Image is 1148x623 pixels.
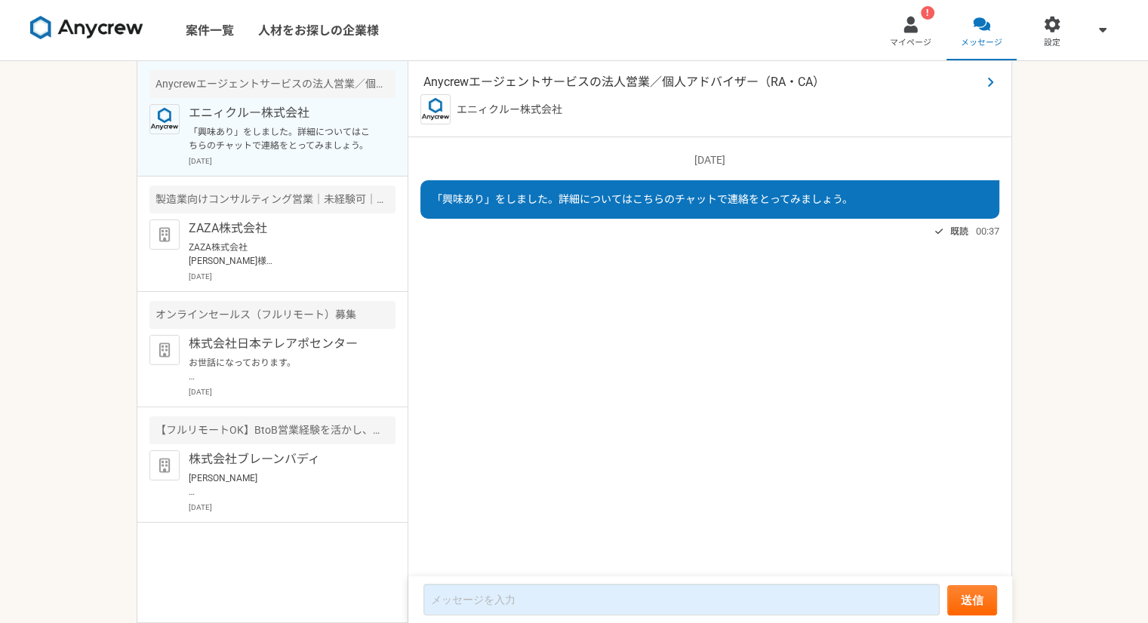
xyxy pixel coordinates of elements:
p: エニィクルー株式会社 [189,104,375,122]
p: 株式会社日本テレアポセンター [189,335,375,353]
p: [DATE] [189,386,395,397]
button: 送信 [947,585,997,615]
span: 00:37 [976,224,999,238]
span: メッセージ [961,37,1002,49]
img: default_org_logo-42cde973f59100197ec2c8e796e4974ac8490bb5b08a0eb061ff975e4574aa76.png [149,450,180,480]
img: 8DqYSo04kwAAAAASUVORK5CYII= [30,16,143,40]
p: 株式会社ブレーンバディ [189,450,375,468]
img: default_org_logo-42cde973f59100197ec2c8e796e4974ac8490bb5b08a0eb061ff975e4574aa76.png [149,219,180,250]
img: logo_text_blue_01.png [149,104,180,134]
p: [DATE] [189,502,395,513]
span: Anycrewエージェントサービスの法人営業／個人アドバイザー（RA・CA） [423,73,981,91]
p: [PERSON_NAME] 突然のメッセージ失礼致します。 株式会社ブレーンバディ採用担当の[PERSON_NAME]と申します。 今回ご経歴を拝見し、お客様のセールス支援業務にお力添えいただけ... [189,471,375,499]
div: Anycrewエージェントサービスの法人営業／個人アドバイザー（RA・CA） [149,70,395,98]
img: logo_text_blue_01.png [420,94,451,124]
span: 設定 [1044,37,1060,49]
p: お世話になっております。 プロフィール拝見してとても魅力的なご経歴で、 ぜひ一度、弊社面談をお願いできないでしょうか？ [URL][DOMAIN_NAME][DOMAIN_NAME] 当社ですが... [189,356,375,383]
div: オンラインセールス（フルリモート）募集 [149,301,395,329]
span: マイページ [890,37,931,49]
p: [DATE] [420,152,999,168]
div: 【フルリモートOK】BtoB営業経験を活かし、戦略的ISとして活躍! [149,416,395,444]
p: [DATE] [189,155,395,167]
p: [DATE] [189,271,395,282]
span: 既読 [950,222,968,241]
img: default_org_logo-42cde973f59100197ec2c8e796e4974ac8490bb5b08a0eb061ff975e4574aa76.png [149,335,180,365]
p: ZAZA株式会社 [189,219,375,238]
p: エニィクルー株式会社 [457,102,562,118]
div: 製造業向けコンサルティング営業｜未経験可｜法人営業としてキャリアアップしたい方 [149,186,395,213]
span: 「興味あり」をしました。詳細についてはこちらのチャットで連絡をとってみましょう。 [432,193,853,205]
div: ! [921,6,934,20]
p: ZAZA株式会社 [PERSON_NAME]様 お世話になっております。 [PERSON_NAME]です。 ​早々にご返信いただき、恐縮です。 また、迅速にご対応くださり、誠にありがとうございま... [189,241,375,268]
p: 「興味あり」をしました。詳細についてはこちらのチャットで連絡をとってみましょう。 [189,125,375,152]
